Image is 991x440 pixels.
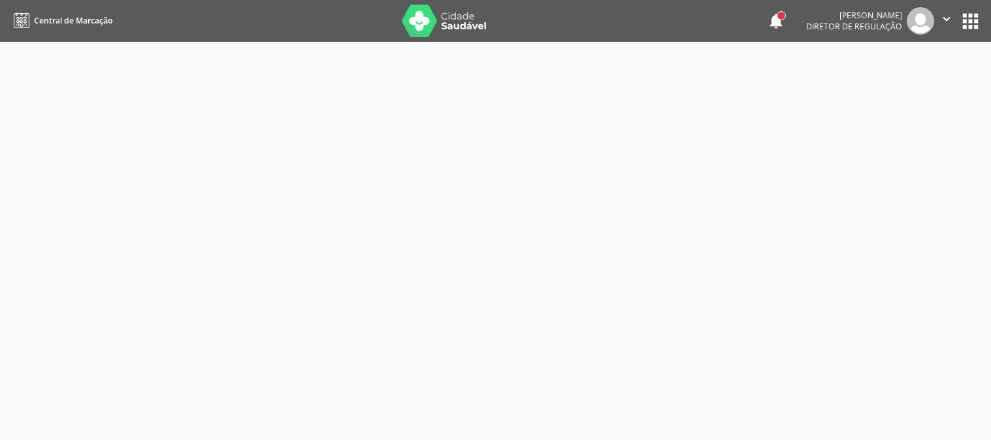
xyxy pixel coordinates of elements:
[806,21,902,32] span: Diretor de regulação
[767,12,785,30] button: notifications
[959,10,982,33] button: apps
[806,10,902,21] div: [PERSON_NAME]
[9,10,112,31] a: Central de Marcação
[34,15,112,26] span: Central de Marcação
[934,7,959,35] button: 
[907,7,934,35] img: img
[939,12,954,26] i: 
